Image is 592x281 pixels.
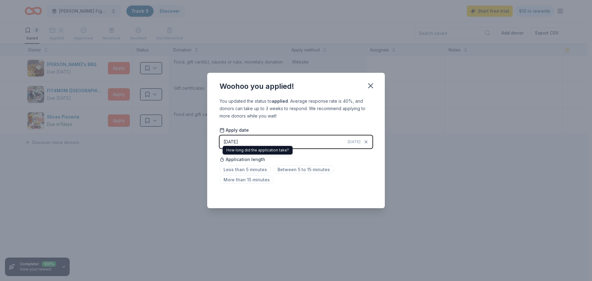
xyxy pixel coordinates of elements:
[220,165,271,174] span: Less than 5 minutes
[220,176,274,184] span: More than 15 minutes
[348,139,360,144] span: [DATE]
[220,127,249,133] span: Apply date
[220,135,372,148] button: [DATE][DATE]
[220,156,265,163] span: Application length
[220,81,294,91] div: Woohoo you applied!
[220,97,372,120] div: You updated the status to . Average response rate is 40%, and donors can take up to 3 weeks to re...
[223,146,293,155] div: How long did the application take?
[272,98,288,104] b: applied
[273,165,334,174] span: Between 5 to 15 minutes
[224,138,238,146] div: [DATE]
